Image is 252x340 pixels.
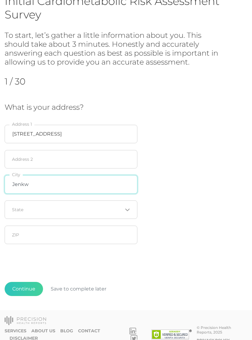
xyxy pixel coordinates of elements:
[5,76,68,87] h2: 1 / 30
[5,226,137,244] input: ZIP
[5,328,26,334] a: Services
[78,328,100,334] a: Contact
[43,282,114,296] button: Save to complete later
[5,175,137,194] input: City
[152,330,192,339] img: SSL site seal - click to verify
[31,328,55,334] a: About Us
[5,200,137,219] div: Search for option
[5,150,137,168] input: Address
[5,103,150,112] h3: What is your address?
[5,125,137,143] input: Address
[197,325,247,334] div: © Precision Health Reports, 2025
[5,31,226,66] h3: To start, let’s gather a little information about you. This should take about 3 minutes. Honestly...
[12,207,123,213] input: Search for option
[5,282,43,296] button: Continue
[60,328,73,334] a: Blog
